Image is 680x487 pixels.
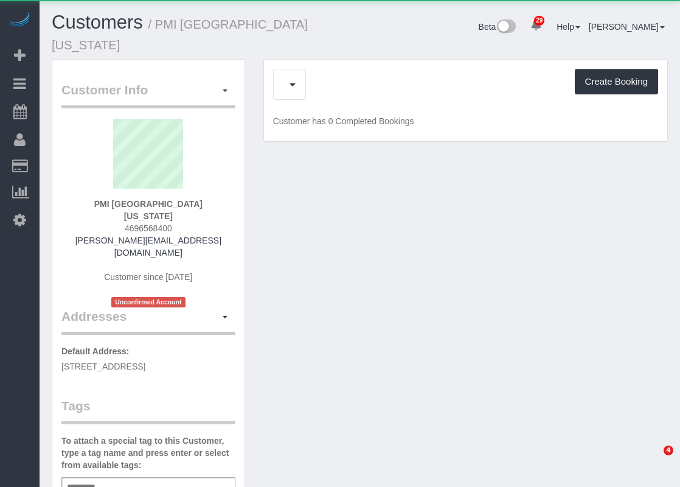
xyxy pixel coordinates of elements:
[589,22,665,32] a: [PERSON_NAME]
[125,223,172,233] span: 4696568400
[61,81,235,108] legend: Customer Info
[111,297,186,307] span: Unconfirmed Account
[52,12,143,33] a: Customers
[639,446,668,475] iframe: Intercom live chat
[575,69,658,94] button: Create Booking
[479,22,516,32] a: Beta
[52,18,308,52] small: / PMI [GEOGRAPHIC_DATA][US_STATE]
[496,19,516,35] img: New interface
[61,345,130,357] label: Default Address:
[273,115,658,127] p: Customer has 0 Completed Bookings
[664,446,673,455] span: 4
[524,12,548,39] a: 29
[104,272,192,282] span: Customer since [DATE]
[61,397,235,424] legend: Tags
[61,362,145,371] span: [STREET_ADDRESS]
[94,199,203,221] strong: PMI [GEOGRAPHIC_DATA][US_STATE]
[557,22,580,32] a: Help
[7,12,32,29] img: Automaid Logo
[61,435,235,471] label: To attach a special tag to this Customer, type a tag name and press enter or select from availabl...
[75,236,221,258] a: [PERSON_NAME][EMAIL_ADDRESS][DOMAIN_NAME]
[534,16,544,26] span: 29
